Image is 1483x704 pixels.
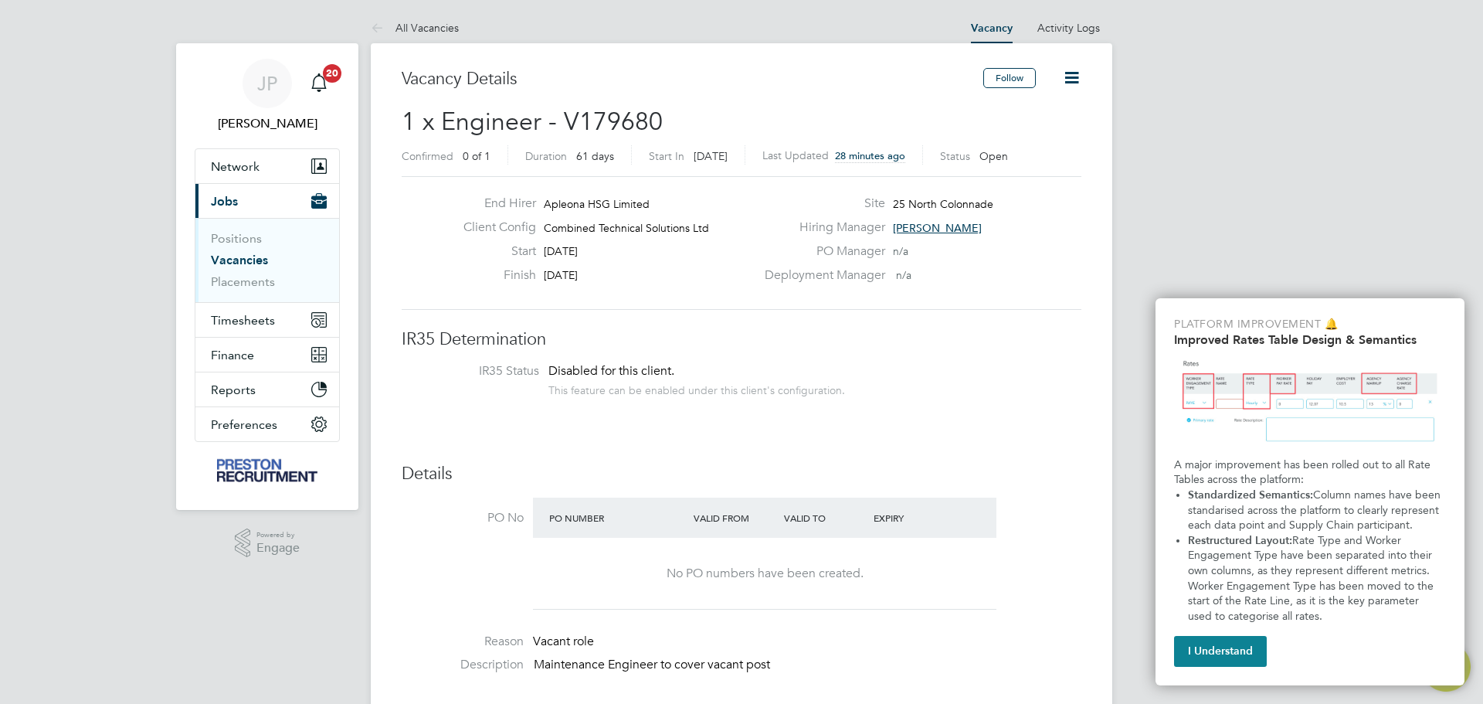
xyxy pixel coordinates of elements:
label: Duration [525,149,567,163]
p: Maintenance Engineer to cover vacant post [534,657,1081,673]
strong: Standardized Semantics: [1188,488,1313,502]
p: A major improvement has been rolled out to all Rate Tables across the platform: [1174,457,1446,488]
img: prestonrecruitment-logo-retina.png [217,457,317,482]
h3: Details [402,463,1081,485]
span: [DATE] [694,149,728,163]
div: Expiry [870,504,960,532]
label: Start [451,243,536,260]
button: Follow [983,68,1036,88]
nav: Main navigation [176,43,358,510]
span: JP [257,73,277,94]
div: Improved Rate Table Semantics [1156,298,1464,685]
label: Site [755,196,885,212]
a: Placements [211,274,275,289]
span: 1 x Engineer - V179680 [402,107,663,137]
div: No PO numbers have been created. [548,566,981,582]
a: Activity Logs [1037,21,1100,35]
div: Valid From [690,504,780,532]
span: Finance [211,348,254,362]
strong: Restructured Layout: [1188,534,1292,547]
span: James Preston [195,114,340,133]
button: I Understand [1174,636,1267,667]
span: [PERSON_NAME] [893,221,982,235]
a: All Vacancies [371,21,459,35]
h3: Vacancy Details [402,68,983,90]
div: This feature can be enabled under this client's configuration. [548,379,845,397]
a: Vacancies [211,253,268,267]
span: Rate Type and Worker Engagement Type have been separated into their own columns, as they represen... [1188,534,1437,623]
span: Powered by [256,529,300,542]
span: Network [211,159,260,174]
label: Finish [451,267,536,284]
img: Updated Rates Table Design & Semantics [1174,353,1446,451]
a: Go to home page [195,457,340,482]
span: Combined Technical Solutions Ltd [544,221,709,235]
span: n/a [893,244,908,258]
label: Client Config [451,219,536,236]
a: Vacancy [971,22,1013,35]
span: Apleona HSG Limited [544,197,650,211]
span: Engage [256,542,300,555]
label: PO Manager [755,243,885,260]
h2: Improved Rates Table Design & Semantics [1174,332,1446,347]
span: [DATE] [544,244,578,258]
a: Go to account details [195,59,340,133]
span: Vacant role [533,634,594,649]
label: Description [402,657,524,673]
div: PO Number [545,504,690,532]
p: Platform Improvement 🔔 [1174,317,1446,332]
label: PO No [402,510,524,526]
div: Valid To [780,504,870,532]
span: 25 North Colonnade [893,197,993,211]
span: 28 minutes ago [835,149,905,162]
label: Last Updated [762,148,829,162]
span: 61 days [576,149,614,163]
span: Preferences [211,417,277,432]
label: Confirmed [402,149,453,163]
span: Disabled for this client. [548,363,674,379]
span: Jobs [211,194,238,209]
label: IR35 Status [417,363,539,379]
span: Reports [211,383,256,397]
label: End Hirer [451,196,536,212]
label: Start In [649,149,684,163]
span: Timesheets [211,313,275,328]
label: Hiring Manager [755,219,885,236]
label: Deployment Manager [755,267,885,284]
a: Positions [211,231,262,246]
span: Open [979,149,1008,163]
h3: IR35 Determination [402,328,1081,351]
span: [DATE] [544,268,578,282]
label: Status [940,149,970,163]
span: n/a [896,268,911,282]
label: Reason [402,634,524,650]
span: 20 [323,64,341,83]
span: 0 of 1 [463,149,490,163]
span: Column names have been standarised across the platform to clearly represent each data point and S... [1188,488,1444,532]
